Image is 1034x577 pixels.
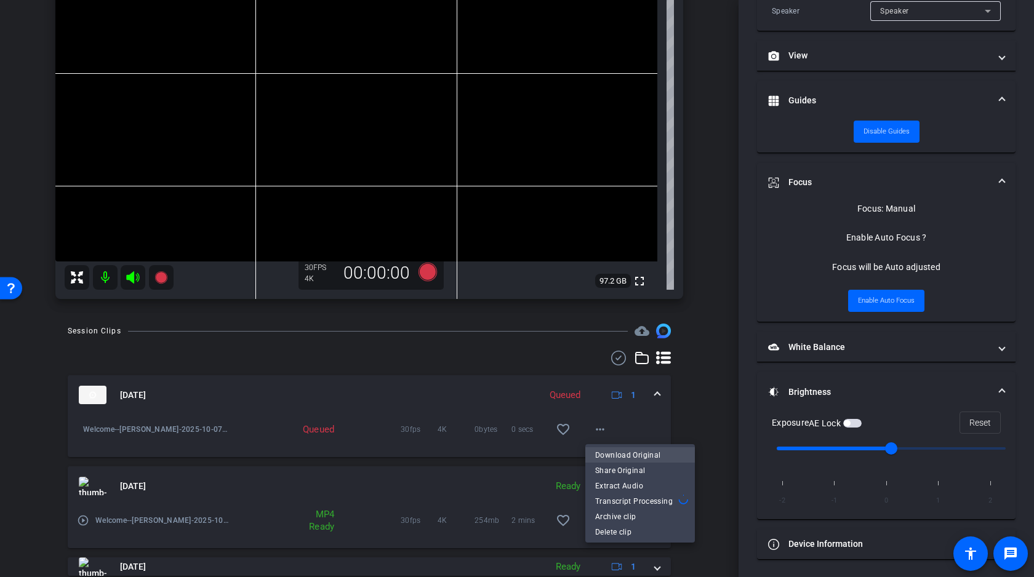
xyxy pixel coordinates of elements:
[595,463,685,478] span: Share Original
[595,494,675,509] span: Transcript Processing
[595,479,685,493] span: Extract Audio
[595,525,685,539] span: Delete clip
[595,448,685,463] span: Download Original
[595,509,685,524] span: Archive clip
